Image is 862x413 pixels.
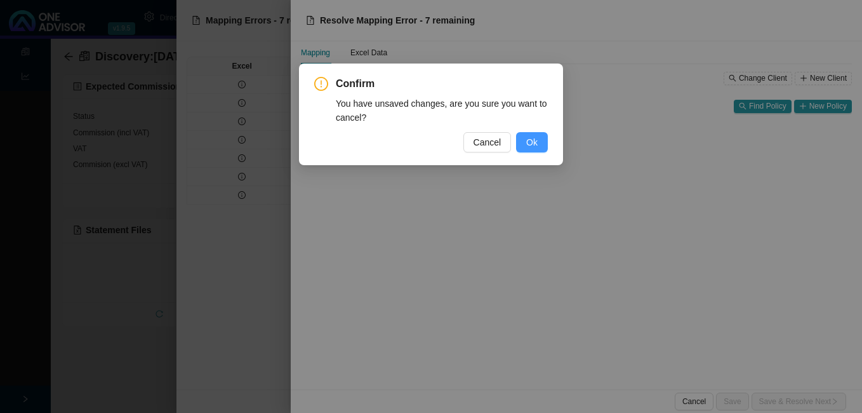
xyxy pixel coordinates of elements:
button: Cancel [463,132,512,152]
button: Ok [516,132,548,152]
div: You have unsaved changes, are you sure you want to cancel? [336,97,548,125]
span: Cancel [474,135,501,149]
span: Ok [526,135,538,149]
span: Confirm [336,76,548,91]
span: exclamation-circle [314,77,328,91]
